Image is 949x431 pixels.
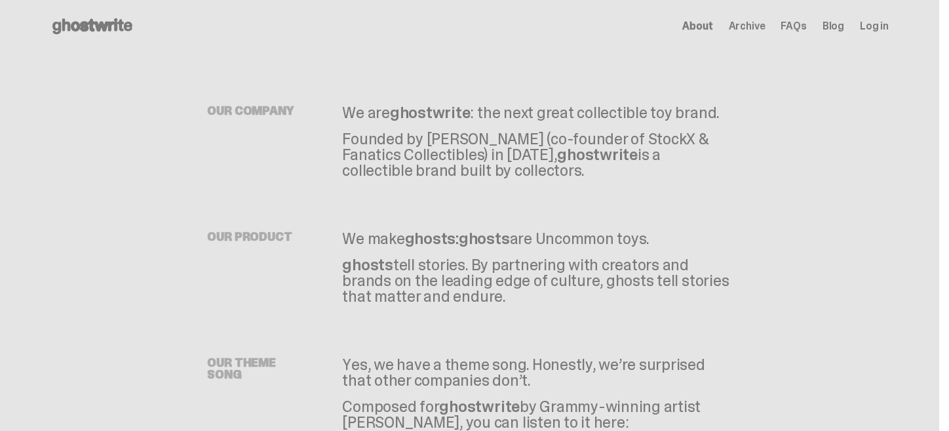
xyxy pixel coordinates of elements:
[343,257,732,304] p: tell stories. By partnering with creators and brands on the leading edge of culture, ghosts tell ...
[729,21,765,31] a: Archive
[343,131,732,178] p: Founded by [PERSON_NAME] (co-founder of StockX & Fanatics Collectibles) in [DATE], is a collectib...
[405,228,459,249] span: ghosts:
[459,228,510,249] span: ghosts
[343,255,394,275] span: ghosts
[390,102,471,123] span: ghostwrite
[343,357,732,388] p: Yes, we have a theme song. Honestly, we’re surprised that other companies don’t.
[208,357,313,380] h5: OUR THEME SONG
[440,396,520,417] span: ghostwrite
[860,21,889,31] a: Log in
[343,105,732,121] p: We are : the next great collectible toy brand.
[823,21,844,31] a: Blog
[208,231,313,243] h5: OUR PRODUCT
[208,105,313,117] h5: OUR COMPANY
[781,21,807,31] a: FAQs
[343,231,732,247] p: We make are Uncommon toys.
[558,144,638,165] span: ghostwrite
[683,21,713,31] a: About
